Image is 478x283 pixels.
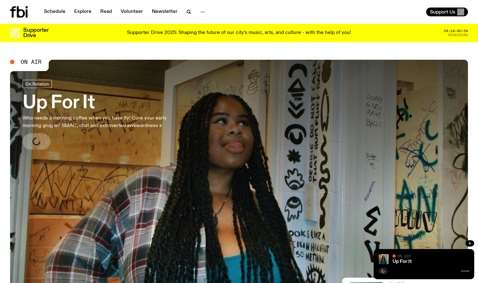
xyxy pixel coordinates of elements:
a: Up For It [393,259,412,264]
h3: Supporter Drive [23,28,48,38]
span: On Air [21,59,41,65]
a: Read [96,8,116,16]
p: Supporter Drive 2025: Shaping the future of our city’s music, arts, and culture - with the help o... [127,30,351,36]
a: Explore [70,8,95,16]
a: Newsletter [148,8,181,16]
a: Schedule [40,8,69,16]
a: Volunteer [117,8,147,16]
h3: Up For It [23,94,184,112]
a: On Rotation [23,80,52,88]
p: Who needs a morning coffee when you have Ify! Cure your early morning grog w/ SMAC, chat and extr... [23,114,184,130]
span: Remaining [448,33,468,37]
button: Support Us [426,8,468,16]
span: On Air [398,254,411,258]
span: On Rotation [25,81,49,86]
a: Up For ItWho needs a morning coffee when you have Ify! Cure your early morning grog w/ SMAC, chat... [23,80,184,150]
img: Ify - a Brown Skin girl with black braided twists, looking up to the side with her tongue stickin... [379,254,389,264]
span: Support Us [430,9,455,15]
span: 04:14:40:54 [444,29,468,33]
